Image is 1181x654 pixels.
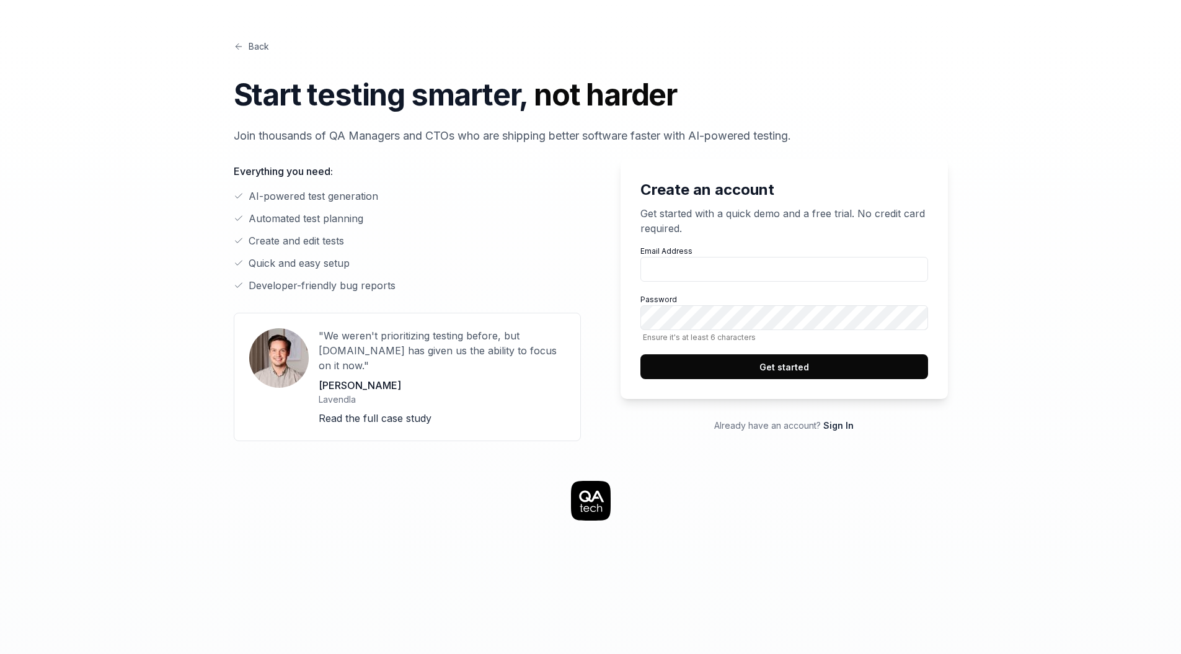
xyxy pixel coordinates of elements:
[234,73,948,117] h1: Start testing smarter,
[640,354,928,379] button: Get started
[319,412,431,424] a: Read the full case study
[234,164,581,179] p: Everything you need:
[621,419,948,432] p: Already have an account?
[234,256,581,271] li: Quick and easy setup
[234,211,581,226] li: Automated test planning
[249,328,309,388] img: User avatar
[640,294,928,342] label: Password
[823,420,854,431] a: Sign In
[319,328,565,373] p: "We weren't prioritizing testing before, but [DOMAIN_NAME] has given us the ability to focus on i...
[319,393,565,406] p: Lavendla
[234,278,581,293] li: Developer-friendly bug reports
[640,206,928,236] p: Get started with a quick demo and a free trial. No credit card required.
[640,333,928,342] span: Ensure it's at least 6 characters
[234,127,948,144] p: Join thousands of QA Managers and CTOs who are shipping better software faster with AI-powered te...
[640,246,928,282] label: Email Address
[534,76,677,113] span: not harder
[234,233,581,248] li: Create and edit tests
[640,179,928,201] h2: Create an account
[319,378,565,393] p: [PERSON_NAME]
[640,305,928,330] input: PasswordEnsure it's at least 6 characters
[234,189,581,204] li: AI-powered test generation
[640,257,928,282] input: Email Address
[234,40,269,53] a: Back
